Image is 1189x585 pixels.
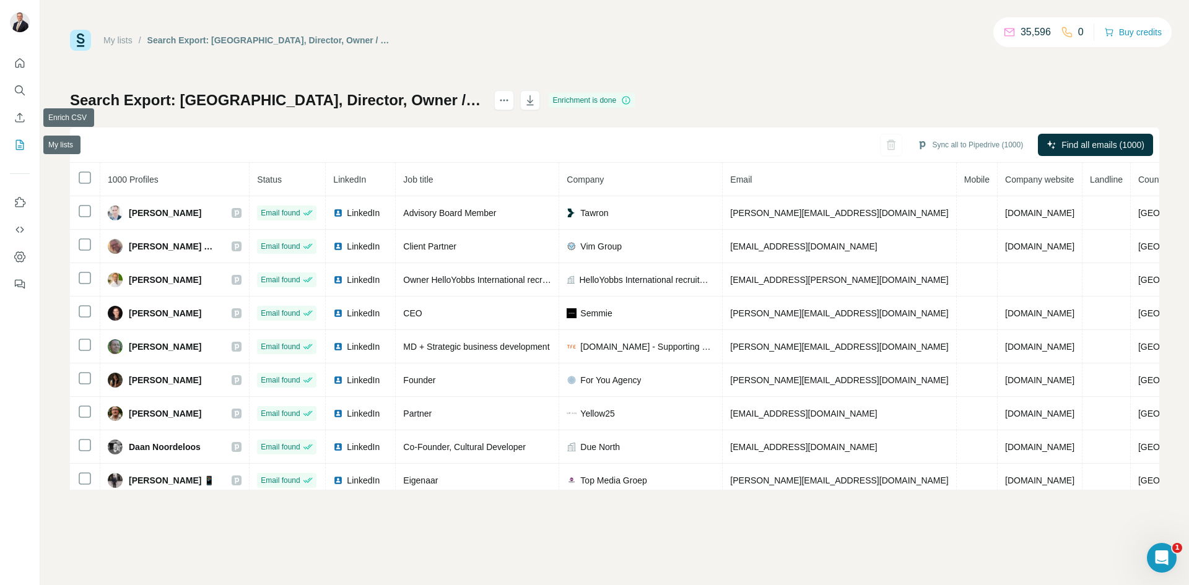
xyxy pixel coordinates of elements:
[333,175,366,184] span: LinkedIn
[580,474,647,487] span: Top Media Groep
[10,191,30,214] button: Use Surfe on LinkedIn
[347,207,380,219] span: LinkedIn
[108,206,123,220] img: Avatar
[403,409,432,418] span: Partner
[1104,24,1162,41] button: Buy credits
[261,475,300,486] span: Email found
[333,375,343,385] img: LinkedIn logo
[580,441,620,453] span: Due North
[580,407,615,420] span: Yellow25
[403,342,549,352] span: MD + Strategic business development
[261,341,300,352] span: Email found
[108,373,123,388] img: Avatar
[580,307,612,319] span: Semmie
[347,274,380,286] span: LinkedIn
[580,374,641,386] span: For You Agency
[261,308,300,319] span: Email found
[567,175,604,184] span: Company
[1005,409,1074,418] span: [DOMAIN_NAME]
[70,30,91,51] img: Surfe Logo
[129,474,214,487] span: [PERSON_NAME] 📱
[964,175,990,184] span: Mobile
[10,219,30,241] button: Use Surfe API
[108,339,123,354] img: Avatar
[10,12,30,32] img: Avatar
[139,34,141,46] li: /
[730,442,877,452] span: [EMAIL_ADDRESS][DOMAIN_NAME]
[1138,175,1169,184] span: Country
[730,409,877,418] span: [EMAIL_ADDRESS][DOMAIN_NAME]
[730,475,948,485] span: [PERSON_NAME][EMAIL_ADDRESS][DOMAIN_NAME]
[129,207,201,219] span: [PERSON_NAME]
[580,340,715,353] span: [DOMAIN_NAME] - Supporting your marketplace business In [GEOGRAPHIC_DATA]
[347,340,380,353] span: LinkedIn
[567,241,577,251] img: company-logo
[347,374,380,386] span: LinkedIn
[908,136,1032,154] button: Sync all to Pipedrive (1000)
[1005,208,1074,218] span: [DOMAIN_NAME]
[1005,175,1074,184] span: Company website
[333,409,343,418] img: LinkedIn logo
[129,240,219,253] span: [PERSON_NAME] MM RM
[129,340,201,353] span: [PERSON_NAME]
[403,308,422,318] span: CEO
[403,375,435,385] span: Founder
[403,175,433,184] span: Job title
[10,134,30,156] button: My lists
[10,79,30,102] button: Search
[347,307,380,319] span: LinkedIn
[10,106,30,129] button: Enrich CSV
[403,241,456,251] span: Client Partner
[1090,175,1123,184] span: Landline
[1021,25,1051,40] p: 35,596
[333,241,343,251] img: LinkedIn logo
[1061,139,1144,151] span: Find all emails (1000)
[730,375,948,385] span: [PERSON_NAME][EMAIL_ADDRESS][DOMAIN_NAME]
[1005,308,1074,318] span: [DOMAIN_NAME]
[261,441,300,453] span: Email found
[103,35,133,45] a: My lists
[10,246,30,268] button: Dashboard
[10,52,30,74] button: Quick start
[333,342,343,352] img: LinkedIn logo
[730,241,877,251] span: [EMAIL_ADDRESS][DOMAIN_NAME]
[1005,342,1074,352] span: [DOMAIN_NAME]
[1005,375,1074,385] span: [DOMAIN_NAME]
[567,208,577,218] img: company-logo
[261,274,300,285] span: Email found
[129,441,201,453] span: Daan Noordeloos
[333,275,343,285] img: LinkedIn logo
[261,408,300,419] span: Email found
[108,239,123,254] img: Avatar
[580,240,622,253] span: Vim Group
[567,342,577,352] img: company-logo
[567,308,577,318] img: company-logo
[347,240,380,253] span: LinkedIn
[261,375,300,386] span: Email found
[333,208,343,218] img: LinkedIn logo
[1005,475,1074,485] span: [DOMAIN_NAME]
[403,208,496,218] span: Advisory Board Member
[494,90,514,110] button: actions
[1038,134,1153,156] button: Find all emails (1000)
[108,272,123,287] img: Avatar
[347,407,380,420] span: LinkedIn
[108,175,159,184] span: 1000 Profiles
[567,475,577,485] img: company-logo
[549,93,635,108] div: Enrichment is done
[261,241,300,252] span: Email found
[730,275,948,285] span: [EMAIL_ADDRESS][PERSON_NAME][DOMAIN_NAME]
[567,412,577,415] img: company-logo
[347,474,380,487] span: LinkedIn
[333,442,343,452] img: LinkedIn logo
[108,306,123,321] img: Avatar
[10,273,30,295] button: Feedback
[567,375,577,385] img: company-logo
[108,473,123,488] img: Avatar
[579,274,715,286] span: HelloYobbs International recruitment BV
[129,374,201,386] span: [PERSON_NAME]
[129,274,201,286] span: [PERSON_NAME]
[730,342,948,352] span: [PERSON_NAME][EMAIL_ADDRESS][DOMAIN_NAME]
[70,90,483,110] h1: Search Export: [GEOGRAPHIC_DATA], Director, Owner / Partner, [GEOGRAPHIC_DATA], Business Consulti...
[1172,543,1182,553] span: 1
